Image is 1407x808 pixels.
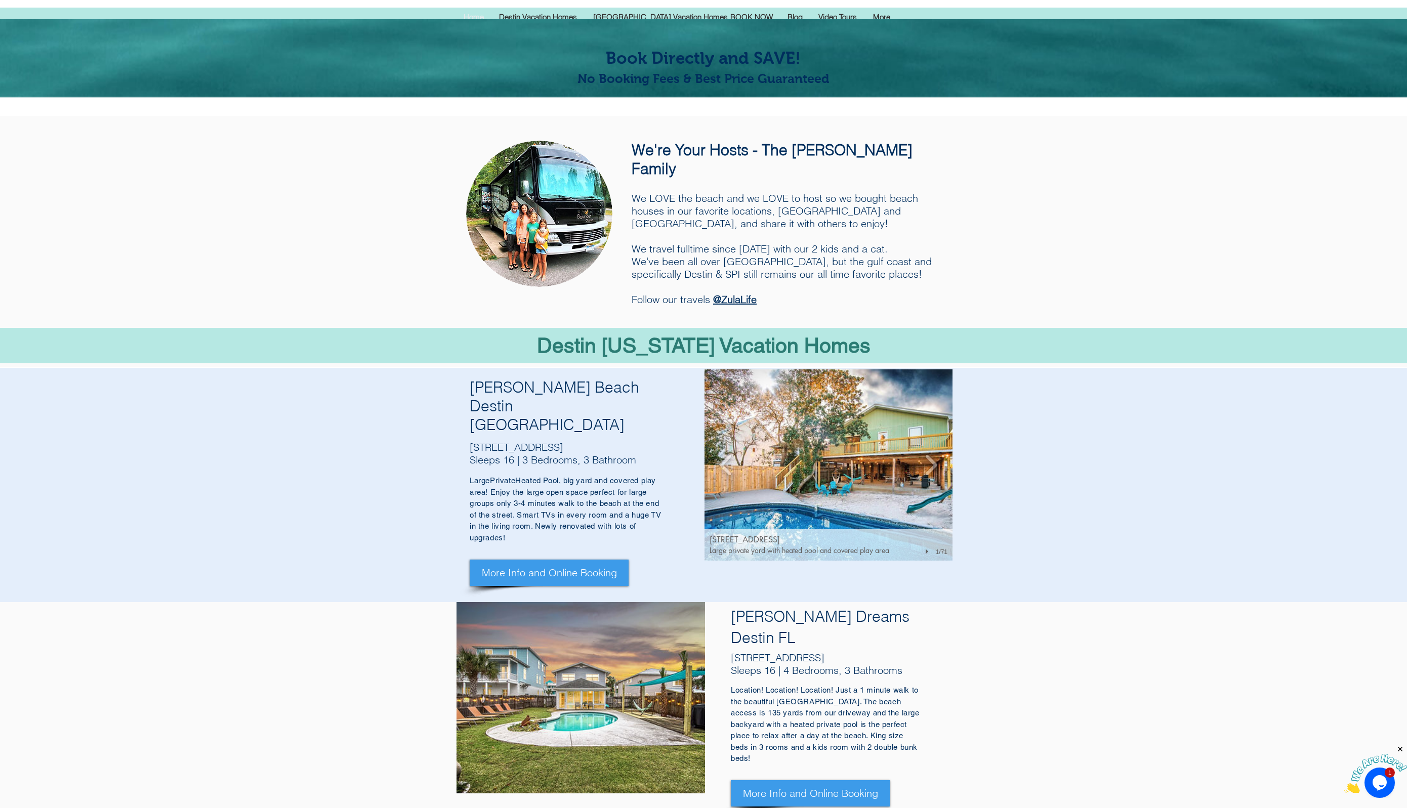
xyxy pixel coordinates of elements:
p: Large private yard with heated pool and covered play area [710,545,902,556]
a: BOOK NOW [723,10,780,25]
div: 1/71 [933,548,947,556]
div: Slide show gallery [705,369,953,561]
p: Video Tours [813,10,862,25]
img: 70 Pompano St, Destin FL 32541 [457,602,705,793]
a: @ZulaLife [713,293,757,306]
a: Blog [780,10,811,25]
span: More Info and Online Booking [482,566,617,580]
h5: [STREET_ADDRESS] [470,441,652,453]
span: We LOVE the beach and we LOVE to host so we bought beach houses in our favorite locations, [GEOGR... [632,192,932,306]
img: 93 Cobia St, Destin FL 32541 [705,369,953,561]
p: Home [459,10,489,25]
a: Home [456,10,491,25]
span: Book Directly and SAVE! [606,49,801,67]
span: Heated Pool, big yard and covered play area! Enjoy the large open space perfect for large groups ... [470,476,661,542]
div: [GEOGRAPHIC_DATA] Vacation Homes [586,10,723,25]
a: More Info and Online Booking [731,780,890,806]
iframe: chat widget [1344,745,1407,793]
span: Location! Location! Location! Just a 1 minute walk to the beautiful [GEOGRAPHIC_DATA]. The beach ... [731,686,920,762]
h5: [STREET_ADDRESS] [731,651,914,664]
span: No Booking Fees & Best Price Guaranteed [577,71,830,86]
p: BOOK NOW [725,10,778,25]
a: Video Tours [811,10,865,25]
p: [GEOGRAPHIC_DATA] Vacation Homes [588,10,733,25]
p: More [868,10,895,25]
h4: [PERSON_NAME] Dreams Destin FL [731,606,923,649]
span: Destin [US_STATE] Vacation Homes [537,333,871,357]
div: [STREET_ADDRESS] [710,534,902,545]
button: play [923,548,933,556]
h5: Sleeps 16 | 4 Bedrooms, 3 Bathrooms [731,664,914,676]
span: Private [490,476,515,485]
h4: [PERSON_NAME] Beach Destin [GEOGRAPHIC_DATA] [470,378,652,434]
p: Blog [782,10,808,25]
span: More Info and Online Booking [743,786,878,800]
img: Erez Weinstein, Shirly Weinstein, Zula Life [466,141,612,287]
div: Slide show gallery [457,602,705,793]
nav: Site [456,10,951,25]
a: More Info and Online Booking [470,560,629,586]
span: We're Your Hosts - The [PERSON_NAME] Family [632,141,913,178]
span: Large [470,476,490,485]
p: Destin Vacation Homes [494,10,582,25]
h5: Sleeps 16 | 3 Bedrooms, 3 Bathroom [470,453,652,466]
div: Destin Vacation Homes [491,10,586,25]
